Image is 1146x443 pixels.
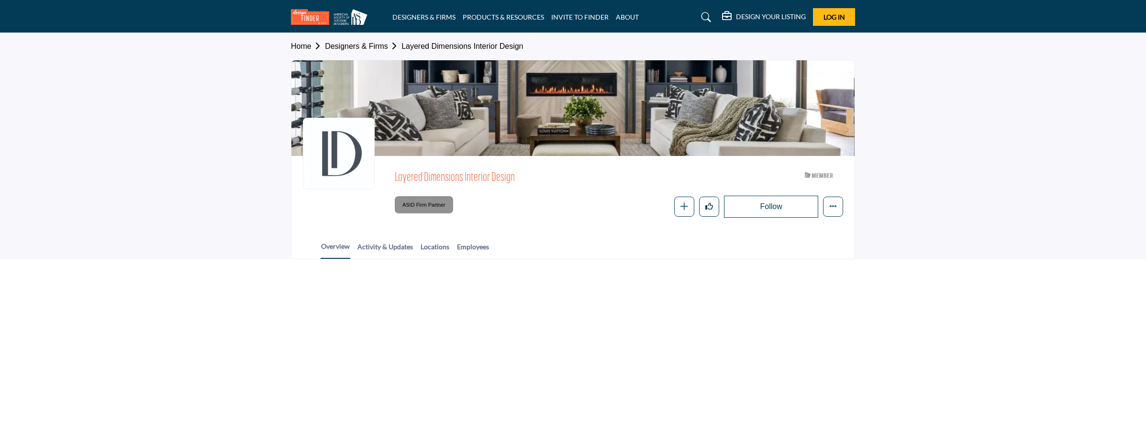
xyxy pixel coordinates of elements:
a: PRODUCTS & RESOURCES [463,13,544,21]
a: ABOUT [616,13,639,21]
span: ASID Firm Partner [399,199,449,211]
button: Log In [813,8,855,26]
a: DESIGNERS & FIRMS [392,13,456,21]
span: Log In [823,13,845,21]
div: DESIGN YOUR LISTING [722,11,806,23]
a: Employees [456,242,490,258]
a: Designers & Firms [325,42,401,50]
a: Locations [420,242,450,258]
a: Search [692,10,717,25]
a: Layered Dimensions Interior Design [401,42,523,50]
button: Like [699,197,719,217]
a: Activity & Updates [357,242,413,258]
a: Home [291,42,325,50]
h5: DESIGN YOUR LISTING [736,12,806,21]
button: Follow [724,196,818,218]
span: Layered Dimensions Interior Design [395,170,611,186]
a: INVITE TO FINDER [551,13,609,21]
img: ASID Members [798,170,841,181]
button: More details [823,197,843,217]
img: site Logo [291,9,372,25]
a: Overview [321,241,350,259]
